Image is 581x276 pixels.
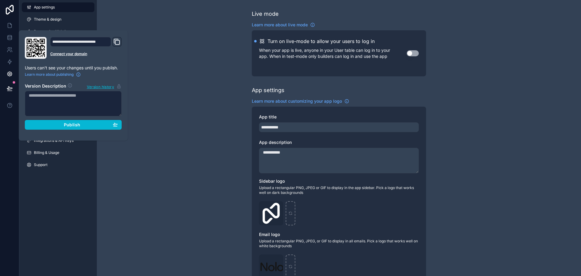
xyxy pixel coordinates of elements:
span: App title [259,114,277,119]
span: Email logo [259,232,280,237]
a: Theme & design [22,15,94,24]
span: Progressive Web App [34,29,71,34]
div: App settings [252,86,284,95]
span: Billing & Usage [34,150,59,155]
button: Publish [25,120,122,130]
span: App description [259,140,292,145]
h2: Turn on live-mode to allow your users to log in [268,38,375,45]
h2: Version Description [25,83,66,90]
span: Learn more about publishing [25,72,74,77]
a: Learn more about customizing your app logo [252,98,349,104]
a: Learn more about publishing [25,72,81,77]
div: Domain and Custom Link [50,37,122,59]
span: Learn more about customizing your app logo [252,98,342,104]
a: Connect your domain [50,52,122,56]
span: Sidebar logo [259,178,285,184]
span: Theme & design [34,17,61,22]
p: When your app is live, anyone in your User table can log in to your app. When in test-mode only b... [259,47,407,59]
span: App settings [34,5,55,10]
a: Learn more about live mode [252,22,315,28]
span: Version history [87,83,114,89]
span: Support [34,162,48,167]
button: Version history [87,83,122,90]
span: Upload a rectangular PNG, JPEG or GIF to display in the app sidebar. Pick a logo that works well ... [259,185,419,195]
a: App settings [22,2,94,12]
span: Integrations & API Keys [34,138,74,143]
a: Progressive Web App [22,27,94,36]
p: Users can't see your changes until you publish. [25,65,122,71]
span: Upload a rectangular PNG, JPEG, or GIF to display in all emails. Pick a logo that works well on w... [259,239,419,248]
span: Learn more about live mode [252,22,308,28]
a: Billing & Usage [22,148,94,158]
a: Support [22,160,94,170]
span: Publish [64,122,80,128]
a: Integrations & API Keys [22,136,94,145]
div: Live mode [252,10,279,18]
